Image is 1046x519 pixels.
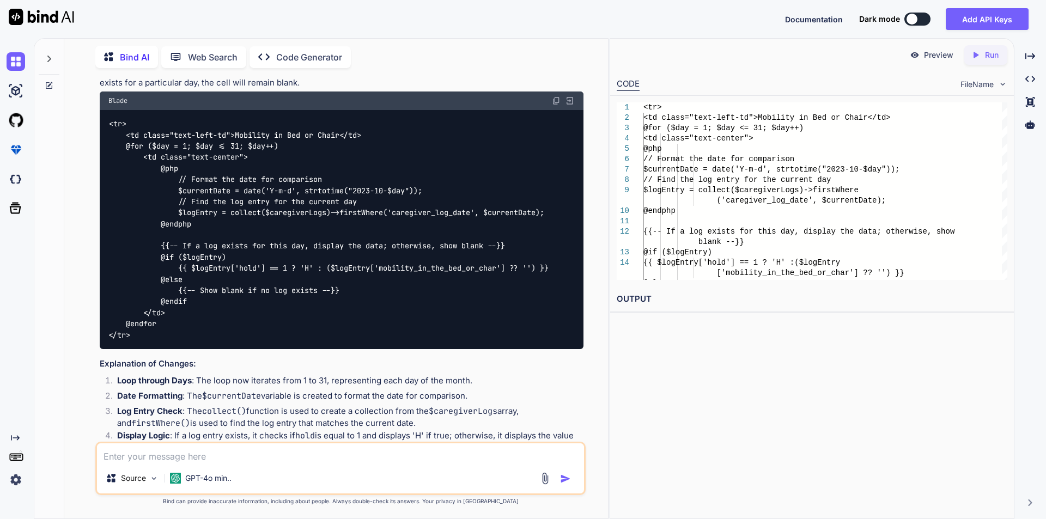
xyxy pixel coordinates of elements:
[120,51,149,64] p: Bind AI
[202,390,261,401] code: $currentDate
[617,175,629,185] div: 8
[100,358,583,370] h3: Explanation of Changes:
[946,8,1029,30] button: Add API Keys
[7,170,25,188] img: darkCloudIdeIcon
[799,165,899,174] span: time("2023-10-$day"));
[7,82,25,100] img: ai-studio
[108,405,583,430] li: : The function is used to create a collection from the array, and is used to find the log entry t...
[121,473,146,484] p: Source
[643,103,662,112] span: <tr>
[643,227,817,236] span: {{-- If a log exists for this day, dis
[998,80,1007,89] img: chevron down
[202,406,246,417] code: collect()
[95,497,586,505] p: Bind can provide inaccurate information, including about people. Always double-check its answers....
[643,165,799,174] span: $currentDate = date('Y-m-d', strto
[643,144,662,153] span: @php
[131,418,190,429] code: firstWhere()
[617,154,629,164] div: 6
[617,102,629,113] div: 1
[560,473,571,484] img: icon
[617,278,629,289] div: 15
[539,472,551,485] img: attachment
[7,52,25,71] img: chat
[910,50,920,60] img: preview
[617,113,629,123] div: 2
[859,14,900,25] span: Dark mode
[985,50,999,60] p: Run
[799,186,858,194] span: )->firstWhere
[565,96,575,106] img: Open in Browser
[643,279,666,288] span: @else
[617,123,629,133] div: 3
[170,473,181,484] img: GPT-4o mini
[785,14,843,25] button: Documentation
[643,186,799,194] span: $logEntry = collect($caregiverLogs
[643,248,712,257] span: @if ($logEntry)
[185,473,232,484] p: GPT-4o min..
[117,390,183,401] strong: Date Formatting
[643,155,794,163] span: // Format the date for comparison
[960,79,994,90] span: FileName
[617,206,629,216] div: 10
[617,216,629,227] div: 11
[617,144,629,154] div: 5
[108,430,583,454] li: : If a log entry exists, it checks if is equal to 1 and displays 'H' if true; otherwise, it displ...
[610,286,1014,312] h2: OUTPUT
[9,9,74,25] img: Bind AI
[617,78,640,91] div: CODE
[7,141,25,159] img: premium
[785,15,843,24] span: Documentation
[643,124,804,132] span: @for ($day = 1; $day <= 31; $day++)
[794,258,840,267] span: ($logEntry
[617,258,629,268] div: 14
[924,50,953,60] p: Preview
[617,164,629,175] div: 7
[188,51,238,64] p: Web Search
[295,430,315,441] code: hold
[643,134,753,143] span: <td class="text-center">
[617,247,629,258] div: 13
[108,96,127,105] span: Blade
[108,390,583,405] li: : The variable is created to format the date for comparison.
[117,406,183,416] strong: Log Entry Check
[643,175,799,184] span: // Find the log entry for the curr
[7,111,25,130] img: githubLight
[276,51,342,64] p: Code Generator
[117,375,192,386] strong: Loop through Days
[854,113,890,122] span: air</td>
[429,406,497,417] code: $caregiverLogs
[617,185,629,196] div: 9
[716,268,904,277] span: ['mobility_in_the_bed_or_char'] ?? '') }}
[617,133,629,144] div: 4
[817,227,954,236] span: play the data; otherwise, show
[617,227,629,237] div: 12
[149,474,159,483] img: Pick Models
[117,430,170,441] strong: Display Logic
[799,175,831,184] span: ent day
[643,258,794,267] span: {{ $logEntry['hold'] == 1 ? 'H' :
[7,471,25,489] img: settings
[716,196,886,205] span: ('caregiver_log_date', $currentDate);
[643,113,854,122] span: <td class="text-left-td">Mobility in Bed or Ch
[552,96,561,105] img: copy
[643,206,676,215] span: @endphp
[698,237,744,246] span: blank --}}
[108,375,583,390] li: : The loop now iterates from 1 to 31, representing each day of the month.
